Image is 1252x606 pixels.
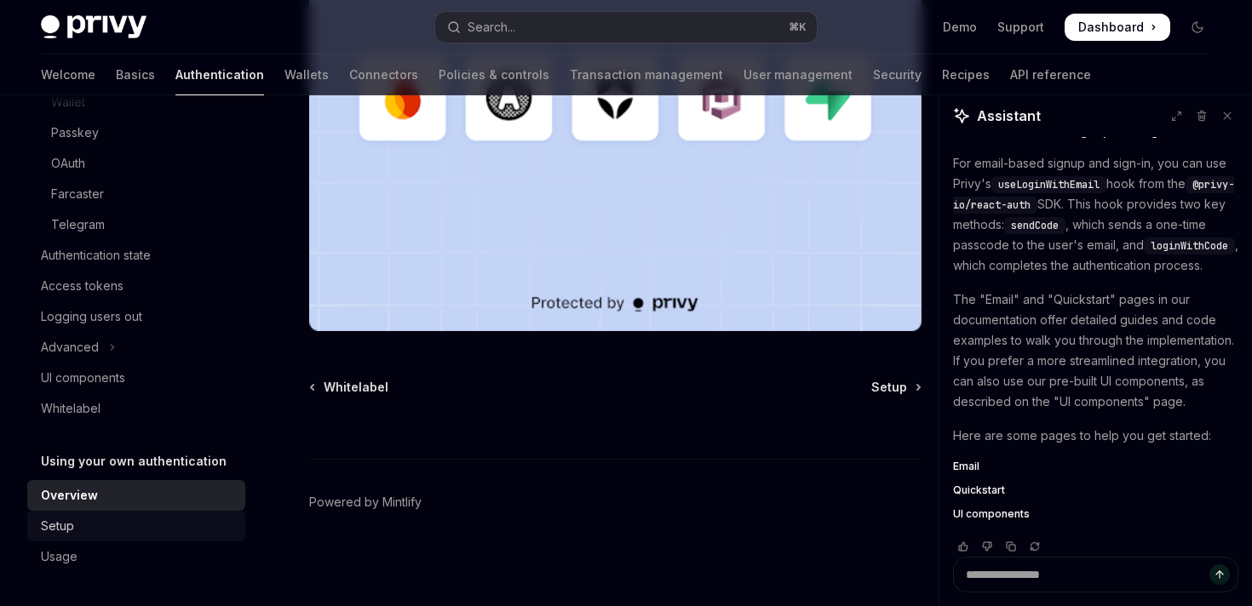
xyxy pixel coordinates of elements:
[873,54,922,95] a: Security
[284,54,329,95] a: Wallets
[27,148,245,179] a: OAuth
[51,153,85,174] div: OAuth
[953,426,1238,446] p: Here are some pages to help you get started:
[953,460,1238,473] a: Email
[41,276,123,296] div: Access tokens
[41,451,227,472] h5: Using your own authentication
[1078,19,1144,36] span: Dashboard
[953,153,1238,276] p: For email-based signup and sign-in, you can use Privy's hook from the SDK. This hook provides two...
[41,306,142,327] div: Logging users out
[1065,14,1170,41] a: Dashboard
[744,54,853,95] a: User management
[349,54,418,95] a: Connectors
[41,15,146,39] img: dark logo
[41,368,125,388] div: UI components
[27,332,245,363] button: Toggle Advanced section
[51,214,105,235] div: Telegram
[27,541,245,572] a: Usage
[51,184,104,204] div: Farcaster
[977,106,1041,126] span: Assistant
[41,546,78,567] div: Usage
[1151,239,1228,253] span: loginWithCode
[41,245,151,266] div: Authentication state
[41,398,101,419] div: Whitelabel
[311,379,388,396] a: Whitelabel
[1011,219,1059,232] span: sendCode
[116,54,155,95] a: Basics
[41,54,95,95] a: Welcome
[1025,538,1045,555] button: Reload last chat
[570,54,723,95] a: Transaction management
[953,538,973,555] button: Vote that response was good
[435,12,816,43] button: Open search
[27,393,245,424] a: Whitelabel
[789,20,807,34] span: ⌘ K
[943,19,977,36] a: Demo
[41,516,74,536] div: Setup
[468,17,515,37] div: Search...
[324,379,388,396] span: Whitelabel
[439,54,549,95] a: Policies & controls
[27,271,245,301] a: Access tokens
[1209,564,1230,585] button: Send message
[953,460,979,473] span: Email
[27,240,245,271] a: Authentication state
[1001,538,1021,555] button: Copy chat response
[953,483,1005,497] span: Quickstart
[41,485,98,506] div: Overview
[27,480,245,511] a: Overview
[953,507,1030,521] span: UI components
[41,337,99,357] div: Advanced
[997,19,1044,36] a: Support
[953,483,1238,497] a: Quickstart
[27,511,245,541] a: Setup
[51,123,99,143] div: Passkey
[309,494,422,511] a: Powered by Mintlify
[27,301,245,332] a: Logging users out
[1184,14,1211,41] button: Toggle dark mode
[27,179,245,209] a: Farcaster
[27,209,245,240] a: Telegram
[953,289,1238,412] p: The "Email" and "Quickstart" pages in our documentation offer detailed guides and code examples t...
[871,379,907,396] span: Setup
[27,117,245,148] a: Passkey
[871,379,920,396] a: Setup
[27,363,245,393] a: UI components
[998,178,1100,192] span: useLoginWithEmail
[942,54,990,95] a: Recipes
[953,178,1234,212] span: @privy-io/react-auth
[1010,54,1091,95] a: API reference
[953,507,1238,521] a: UI components
[175,54,264,95] a: Authentication
[977,538,997,555] button: Vote that response was not good
[953,557,1238,592] textarea: Ask a question...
